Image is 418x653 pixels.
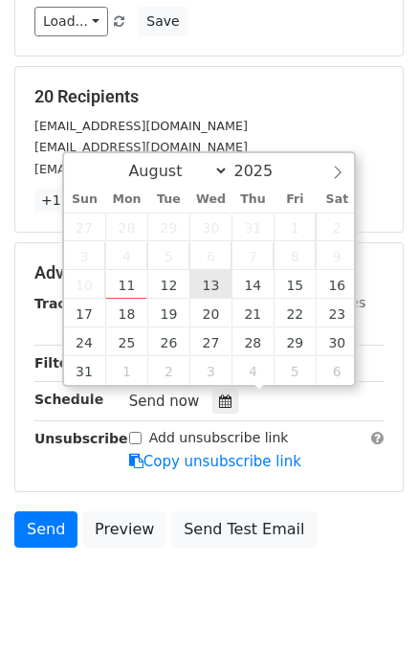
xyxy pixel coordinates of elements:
[231,270,274,299] span: August 14, 2025
[274,299,316,327] span: August 22, 2025
[34,162,248,176] small: [EMAIL_ADDRESS][DOMAIN_NAME]
[34,262,384,283] h5: Advanced
[229,162,297,180] input: Year
[189,241,231,270] span: August 6, 2025
[138,7,187,36] button: Save
[105,213,147,241] span: July 28, 2025
[34,296,99,311] strong: Tracking
[147,299,189,327] span: August 19, 2025
[274,241,316,270] span: August 8, 2025
[189,299,231,327] span: August 20, 2025
[82,511,166,548] a: Preview
[189,356,231,385] span: September 3, 2025
[34,119,248,133] small: [EMAIL_ADDRESS][DOMAIN_NAME]
[14,511,77,548] a: Send
[34,431,128,446] strong: Unsubscribe
[274,193,316,206] span: Fri
[105,270,147,299] span: August 11, 2025
[274,356,316,385] span: September 5, 2025
[64,193,106,206] span: Sun
[147,356,189,385] span: September 2, 2025
[316,193,358,206] span: Sat
[34,7,108,36] a: Load...
[64,356,106,385] span: August 31, 2025
[105,356,147,385] span: September 1, 2025
[231,327,274,356] span: August 28, 2025
[316,299,358,327] span: August 23, 2025
[147,213,189,241] span: July 29, 2025
[64,299,106,327] span: August 17, 2025
[34,140,248,154] small: [EMAIL_ADDRESS][DOMAIN_NAME]
[147,193,189,206] span: Tue
[189,193,231,206] span: Wed
[274,213,316,241] span: August 1, 2025
[189,327,231,356] span: August 27, 2025
[231,241,274,270] span: August 7, 2025
[64,270,106,299] span: August 10, 2025
[231,299,274,327] span: August 21, 2025
[105,327,147,356] span: August 25, 2025
[189,270,231,299] span: August 13, 2025
[316,270,358,299] span: August 16, 2025
[34,392,103,407] strong: Schedule
[322,561,418,653] iframe: Chat Widget
[105,241,147,270] span: August 4, 2025
[64,241,106,270] span: August 3, 2025
[147,270,189,299] span: August 12, 2025
[316,356,358,385] span: September 6, 2025
[231,213,274,241] span: July 31, 2025
[34,355,83,371] strong: Filters
[316,241,358,270] span: August 9, 2025
[147,241,189,270] span: August 5, 2025
[64,327,106,356] span: August 24, 2025
[105,193,147,206] span: Mon
[147,327,189,356] span: August 26, 2025
[231,193,274,206] span: Thu
[129,393,200,410] span: Send now
[34,189,115,213] a: +17 more
[64,213,106,241] span: July 27, 2025
[274,270,316,299] span: August 15, 2025
[316,213,358,241] span: August 2, 2025
[171,511,317,548] a: Send Test Email
[34,86,384,107] h5: 20 Recipients
[149,428,289,448] label: Add unsubscribe link
[231,356,274,385] span: September 4, 2025
[274,327,316,356] span: August 29, 2025
[129,453,301,470] a: Copy unsubscribe link
[105,299,147,327] span: August 18, 2025
[189,213,231,241] span: July 30, 2025
[316,327,358,356] span: August 30, 2025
